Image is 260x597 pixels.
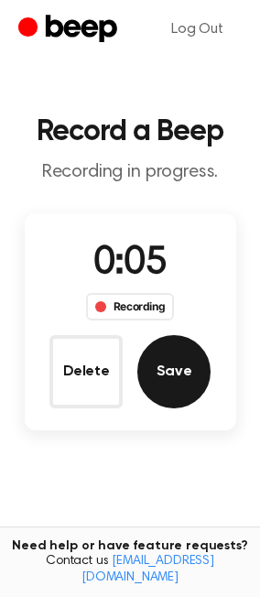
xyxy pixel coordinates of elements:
a: Log Out [153,7,242,51]
button: Delete Audio Record [49,335,123,408]
a: [EMAIL_ADDRESS][DOMAIN_NAME] [81,555,214,584]
button: Save Audio Record [137,335,211,408]
a: Beep [18,12,122,48]
div: Recording [86,293,175,320]
span: Contact us [11,554,249,586]
p: Recording in progress. [15,161,245,184]
h1: Record a Beep [15,117,245,147]
span: 0:05 [93,244,167,283]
